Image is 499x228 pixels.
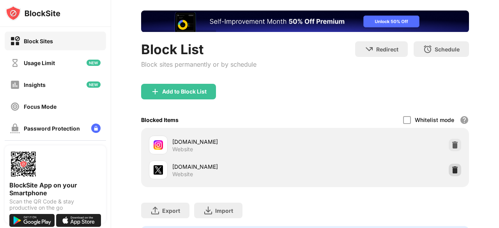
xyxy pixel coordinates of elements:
div: Whitelist mode [415,117,454,123]
img: download-on-the-app-store.svg [56,214,101,227]
div: Blocked Items [141,117,179,123]
img: favicons [154,165,163,175]
div: Focus Mode [24,103,57,110]
div: [DOMAIN_NAME] [172,163,305,171]
div: [DOMAIN_NAME] [172,138,305,146]
div: Block sites permanently or by schedule [141,60,257,68]
div: Website [172,171,193,178]
img: new-icon.svg [87,81,101,88]
div: Insights [24,81,46,88]
div: Block List [141,41,257,57]
img: logo-blocksite.svg [5,5,60,21]
img: lock-menu.svg [91,124,101,133]
img: new-icon.svg [87,60,101,66]
img: block-on.svg [10,36,20,46]
div: Website [172,146,193,153]
div: Block Sites [24,38,53,44]
img: get-it-on-google-play.svg [9,214,55,227]
div: Import [215,207,233,214]
div: Export [162,207,180,214]
img: focus-off.svg [10,102,20,111]
div: Schedule [435,46,460,53]
div: Password Protection [24,125,80,132]
img: insights-off.svg [10,80,20,90]
div: Usage Limit [24,60,55,66]
div: Scan the QR Code & stay productive on the go [9,198,101,211]
div: Redirect [376,46,398,53]
img: password-protection-off.svg [10,124,20,133]
iframe: Banner [141,11,469,32]
img: favicons [154,140,163,150]
div: Add to Block List [162,88,207,95]
img: options-page-qr-code.png [9,150,37,178]
div: BlockSite App on your Smartphone [9,181,101,197]
img: time-usage-off.svg [10,58,20,68]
